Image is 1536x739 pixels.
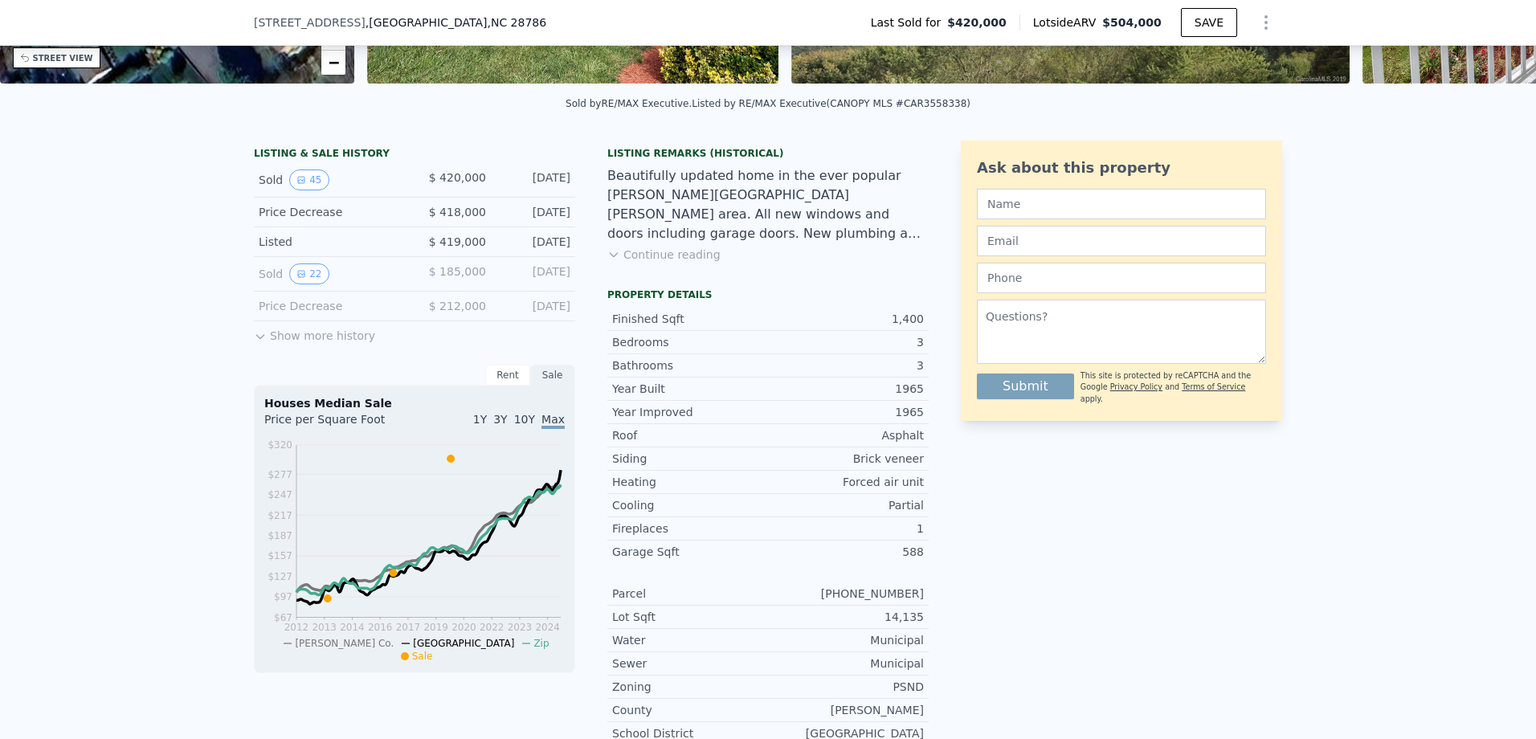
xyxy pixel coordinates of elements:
[508,622,533,633] tspan: 2023
[289,169,329,190] button: View historical data
[768,679,924,695] div: PSND
[612,334,768,350] div: Bedrooms
[612,381,768,397] div: Year Built
[412,651,433,662] span: Sale
[612,655,768,672] div: Sewer
[499,263,570,284] div: [DATE]
[413,638,514,649] span: [GEOGRAPHIC_DATA]
[612,474,768,490] div: Heating
[768,497,924,513] div: Partial
[1081,370,1266,405] div: This site is protected by reCAPTCHA and the Google and apply.
[533,638,549,649] span: Zip
[274,612,292,623] tspan: $67
[871,14,948,31] span: Last Sold for
[487,16,546,29] span: , NC 28786
[612,586,768,602] div: Parcel
[264,411,415,437] div: Price per Square Foot
[612,497,768,513] div: Cooling
[268,439,292,451] tspan: $320
[612,521,768,537] div: Fireplaces
[768,521,924,537] div: 1
[612,544,768,560] div: Garage Sqft
[612,451,768,467] div: Siding
[612,609,768,625] div: Lot Sqft
[612,679,768,695] div: Zoning
[977,263,1266,293] input: Phone
[268,510,292,521] tspan: $217
[429,206,486,218] span: $ 418,000
[768,586,924,602] div: [PHONE_NUMBER]
[612,702,768,718] div: County
[259,263,402,284] div: Sold
[1182,382,1245,391] a: Terms of Service
[340,622,365,633] tspan: 2014
[530,365,575,386] div: Sale
[321,51,345,75] a: Zoom out
[254,321,375,344] button: Show more history
[312,622,337,633] tspan: 2013
[268,530,292,541] tspan: $187
[768,311,924,327] div: 1,400
[329,52,339,72] span: −
[977,226,1266,256] input: Email
[612,357,768,374] div: Bathrooms
[396,622,421,633] tspan: 2017
[768,632,924,648] div: Municipal
[493,413,507,426] span: 3Y
[977,157,1266,179] div: Ask about this property
[768,334,924,350] div: 3
[1102,16,1162,29] span: $504,000
[485,365,530,386] div: Rent
[480,622,505,633] tspan: 2022
[499,204,570,220] div: [DATE]
[259,234,402,250] div: Listed
[612,427,768,443] div: Roof
[254,147,575,163] div: LISTING & SALE HISTORY
[768,655,924,672] div: Municipal
[368,622,393,633] tspan: 2016
[947,14,1007,31] span: $420,000
[1110,382,1162,391] a: Privacy Policy
[429,265,486,278] span: $ 185,000
[768,609,924,625] div: 14,135
[1033,14,1102,31] span: Lotside ARV
[429,300,486,312] span: $ 212,000
[768,544,924,560] div: 588
[33,52,93,64] div: STREET VIEW
[514,413,535,426] span: 10Y
[259,204,402,220] div: Price Decrease
[607,288,929,301] div: Property details
[612,404,768,420] div: Year Improved
[499,169,570,190] div: [DATE]
[566,98,692,109] div: Sold by RE/MAX Executive .
[268,469,292,480] tspan: $277
[768,357,924,374] div: 3
[692,98,970,109] div: Listed by RE/MAX Executive (CANOPY MLS #CAR3558338)
[541,413,565,429] span: Max
[429,235,486,248] span: $ 419,000
[429,171,486,184] span: $ 420,000
[268,550,292,561] tspan: $157
[612,632,768,648] div: Water
[259,298,402,314] div: Price Decrease
[499,298,570,314] div: [DATE]
[535,622,560,633] tspan: 2024
[499,234,570,250] div: [DATE]
[268,489,292,500] tspan: $247
[259,169,402,190] div: Sold
[607,247,721,263] button: Continue reading
[768,474,924,490] div: Forced air unit
[768,451,924,467] div: Brick veneer
[289,263,329,284] button: View historical data
[274,591,292,602] tspan: $97
[254,14,366,31] span: [STREET_ADDRESS]
[284,622,309,633] tspan: 2012
[268,571,292,582] tspan: $127
[977,189,1266,219] input: Name
[1250,6,1282,39] button: Show Options
[295,638,394,649] span: [PERSON_NAME] Co.
[768,702,924,718] div: [PERSON_NAME]
[768,381,924,397] div: 1965
[768,427,924,443] div: Asphalt
[473,413,487,426] span: 1Y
